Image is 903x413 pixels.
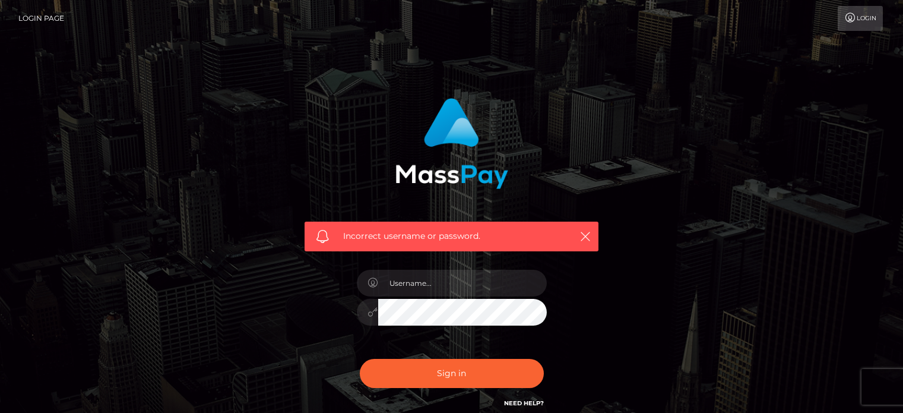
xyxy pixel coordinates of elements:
span: Incorrect username or password. [343,230,560,242]
a: Login [838,6,883,31]
img: MassPay Login [395,98,508,189]
input: Username... [378,270,547,297]
a: Need Help? [504,399,544,407]
button: Sign in [360,359,544,388]
a: Login Page [18,6,64,31]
